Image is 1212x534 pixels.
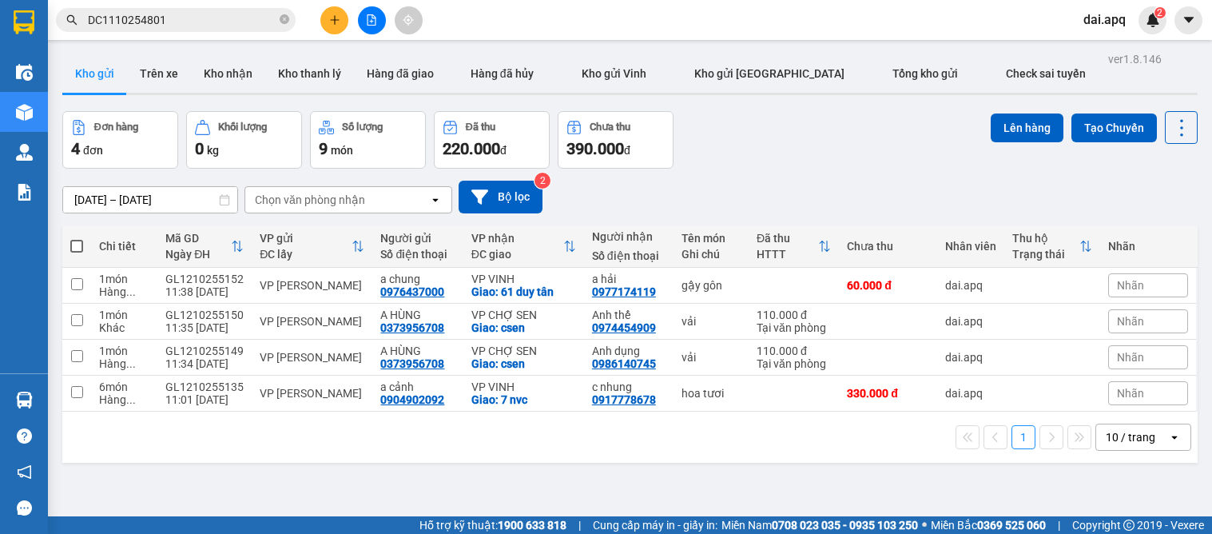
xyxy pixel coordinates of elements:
img: warehouse-icon [16,104,33,121]
div: VP [PERSON_NAME] [260,351,364,364]
div: a hải [592,273,666,285]
button: Khối lượng0kg [186,111,302,169]
div: Hàng thông thường [99,285,149,298]
span: 2 [1157,7,1162,18]
input: Tìm tên, số ĐT hoặc mã đơn [88,11,276,29]
button: plus [320,6,348,34]
span: caret-down [1182,13,1196,27]
div: A HÙNG [380,345,455,357]
span: notification [17,464,32,480]
span: copyright [1123,520,1135,531]
div: Tên món [682,232,741,245]
span: message [17,500,32,516]
img: logo-vxr [14,10,34,34]
div: 0917778678 [592,393,656,406]
button: aim [395,6,423,34]
span: close-circle [280,13,289,28]
span: 4 [71,139,80,158]
div: a cảnh [380,381,455,393]
span: Hàng đã hủy [471,67,534,80]
button: Tạo Chuyến [1071,114,1157,142]
div: dai.apq [945,387,996,400]
div: 1 món [99,345,149,357]
button: Lên hàng [991,114,1063,142]
span: Miền Bắc [931,516,1046,534]
div: VP nhận [471,232,563,245]
span: Tổng kho gửi [892,67,958,80]
div: 0373956708 [380,321,444,334]
div: dai.apq [945,315,996,328]
div: c nhung [592,381,666,393]
div: GL1210255135 [165,381,244,393]
input: Select a date range. [63,187,237,213]
div: GL1210255152 [165,273,244,285]
div: VP gửi [260,232,352,245]
div: dai.apq [945,351,996,364]
div: Đã thu [466,122,495,133]
th: Toggle SortBy [749,225,839,268]
div: A HÙNG [380,309,455,321]
span: dai.apq [1071,10,1138,30]
div: 0373956708 [380,357,444,370]
span: | [1058,516,1060,534]
div: a chung [380,273,455,285]
svg: open [1168,431,1181,444]
img: icon-new-feature [1146,13,1160,27]
button: Kho gửi [62,54,127,93]
button: Trên xe [127,54,191,93]
span: Hỗ trợ kỹ thuật: [419,516,566,534]
strong: 0708 023 035 - 0935 103 250 [772,519,918,532]
button: Bộ lọc [459,181,542,213]
div: Đã thu [757,232,818,245]
span: Miền Nam [721,516,918,534]
div: Khối lượng [218,122,267,133]
div: Người nhận [592,230,666,243]
div: Tại văn phòng [757,321,831,334]
span: Nhãn [1117,351,1144,364]
strong: 1900 633 818 [498,519,566,532]
div: Chi tiết [99,240,149,253]
div: VP CHỢ SEN [471,309,576,321]
span: Kho gửi [GEOGRAPHIC_DATA] [694,67,844,80]
div: 110.000 đ [757,309,831,321]
div: Chưa thu [590,122,630,133]
div: 0986140745 [592,357,656,370]
div: 0974454909 [592,321,656,334]
th: Toggle SortBy [252,225,372,268]
img: warehouse-icon [16,64,33,81]
button: file-add [358,6,386,34]
div: GL1210255150 [165,309,244,321]
div: Chưa thu [847,240,929,253]
div: 1 món [99,309,149,321]
div: Thu hộ [1012,232,1079,245]
span: question-circle [17,428,32,444]
div: 0977174119 [592,285,656,298]
span: Nhãn [1117,315,1144,328]
div: Mã GD [165,232,231,245]
div: Ghi chú [682,248,741,261]
div: VP [PERSON_NAME] [260,279,364,292]
div: 1 món [99,273,149,285]
div: Số điện thoại [592,249,666,262]
span: đơn [83,144,103,157]
span: Kho gửi Vinh [582,67,646,80]
div: Chọn văn phòng nhận [255,192,365,208]
div: 110.000 đ [757,345,831,357]
span: 220.000 [443,139,500,158]
div: ver 1.8.146 [1108,50,1162,68]
span: Nhãn [1117,387,1144,400]
sup: 2 [534,173,550,189]
div: 6 món [99,381,149,393]
div: hoa tươi [682,387,741,400]
div: Số lượng [342,122,383,133]
span: kg [207,144,219,157]
button: Số lượng9món [310,111,426,169]
span: close-circle [280,14,289,24]
span: ⚪️ [922,522,927,528]
div: Ngày ĐH [165,248,231,261]
span: | [578,516,581,534]
div: 330.000 đ [847,387,929,400]
span: search [66,14,77,26]
span: đ [624,144,630,157]
div: dai.apq [945,279,996,292]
